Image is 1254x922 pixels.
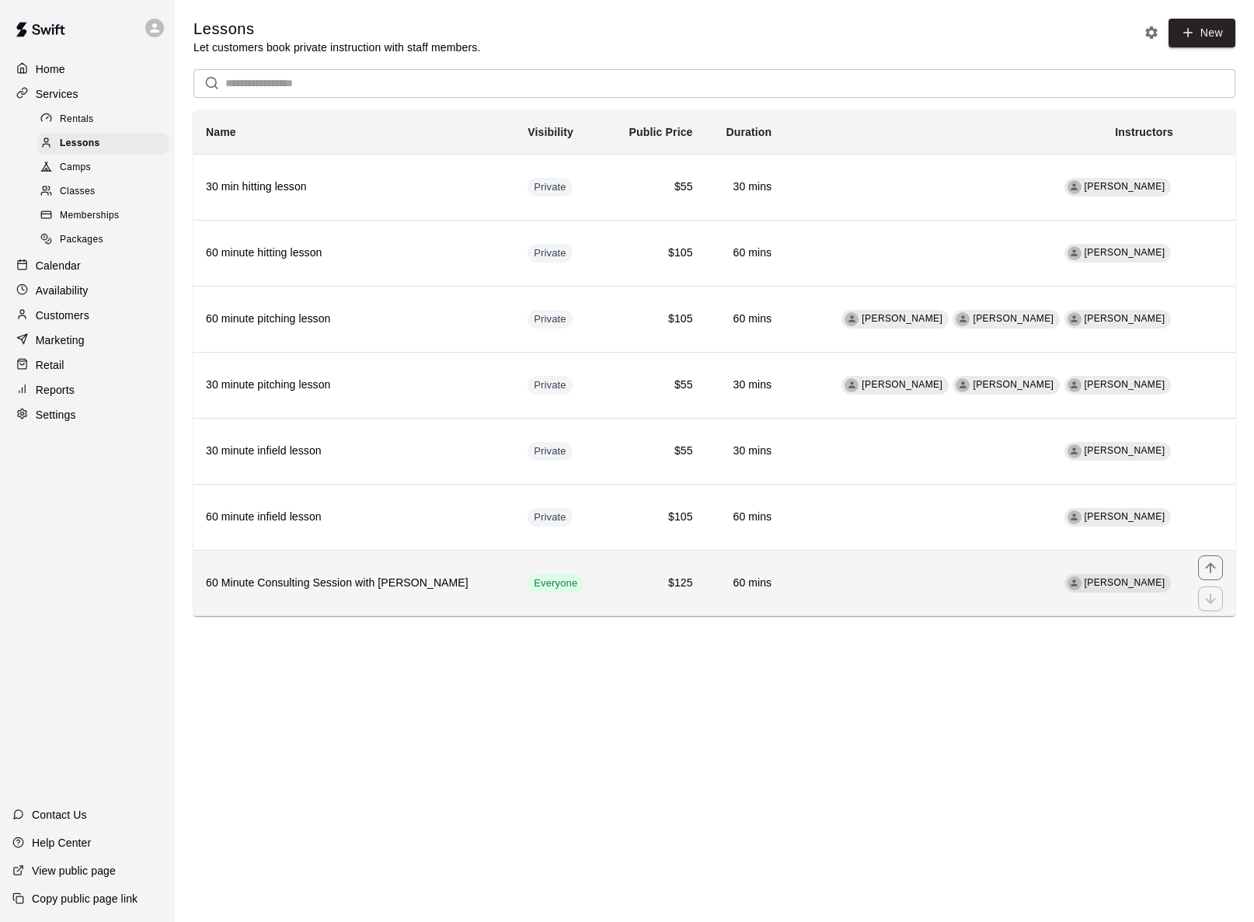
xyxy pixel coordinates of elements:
h6: 60 mins [718,509,772,526]
a: Reports [12,378,162,402]
div: Ty Jacobs [1068,510,1082,524]
a: Camps [37,156,175,180]
span: [PERSON_NAME] [1085,445,1165,456]
button: move item up [1198,555,1223,580]
p: Let customers book private instruction with staff members. [193,40,480,55]
a: Retail [12,353,162,377]
span: Lessons [60,136,100,151]
div: This service is hidden, and can only be accessed via a direct link [528,244,573,263]
h6: $125 [618,575,693,592]
h6: $55 [618,179,693,196]
div: This service is hidden, and can only be accessed via a direct link [528,508,573,527]
div: This service is hidden, and can only be accessed via a direct link [528,376,573,395]
a: Settings [12,403,162,426]
button: Lesson settings [1140,21,1163,44]
h6: 30 minute infield lesson [206,443,503,460]
div: This service is hidden, and can only be accessed via a direct link [528,310,573,329]
p: Calendar [36,258,81,273]
div: Classes [37,181,169,203]
div: Scott vatter [845,312,859,326]
span: [PERSON_NAME] [1085,511,1165,522]
div: Ty Jacobs [1068,444,1082,458]
h6: 60 mins [718,575,772,592]
b: Visibility [528,126,573,138]
a: Lessons [37,131,175,155]
div: Rentals [37,109,169,130]
a: Services [12,82,162,106]
div: Scott vatter [1068,180,1082,194]
span: [PERSON_NAME] [973,313,1054,324]
b: Public Price [629,126,693,138]
h6: 60 mins [718,311,772,328]
h6: 30 min hitting lesson [206,179,503,196]
h5: Lessons [193,19,480,40]
a: Memberships [37,204,175,228]
span: Private [528,510,573,525]
span: [PERSON_NAME] [1085,247,1165,258]
div: This service is visible to all of your customers [528,574,583,593]
b: Name [206,126,236,138]
span: [PERSON_NAME] [973,379,1054,390]
p: Retail [36,357,64,373]
h6: 60 minute infield lesson [206,509,503,526]
p: Marketing [36,332,85,348]
h6: 60 Minute Consulting Session with [PERSON_NAME] [206,575,503,592]
p: Contact Us [32,807,87,823]
a: Packages [37,228,175,252]
p: Copy public page link [32,891,138,906]
div: Daron Schulthies [1068,378,1082,392]
p: Reports [36,382,75,398]
div: Scott vatter [1068,246,1082,260]
p: View public page [32,863,116,879]
a: Customers [12,304,162,327]
span: [PERSON_NAME] [1085,577,1165,588]
p: Services [36,86,78,102]
h6: $105 [618,245,693,262]
h6: 60 minute hitting lesson [206,245,503,262]
a: Availability [12,279,162,302]
span: [PERSON_NAME] [862,379,942,390]
span: [PERSON_NAME] [1085,181,1165,192]
div: Ty Jacobs [956,312,970,326]
h6: 30 mins [718,377,772,394]
h6: 60 mins [718,245,772,262]
a: Rentals [37,107,175,131]
div: Packages [37,229,169,251]
div: Memberships [37,205,169,227]
span: Everyone [528,576,583,591]
h6: $105 [618,509,693,526]
span: [PERSON_NAME] [862,313,942,324]
a: New [1169,19,1235,47]
div: Daron Schulthies [1068,312,1082,326]
div: Dave Mumper [1068,576,1082,590]
h6: 60 minute pitching lesson [206,311,503,328]
span: Private [528,246,573,261]
span: Private [528,180,573,195]
div: Ty Jacobs [956,378,970,392]
p: Availability [36,283,89,298]
h6: $55 [618,377,693,394]
span: Rentals [60,112,94,127]
a: Calendar [12,254,162,277]
span: [PERSON_NAME] [1085,313,1165,324]
b: Duration [726,126,772,138]
div: Lessons [37,133,169,155]
a: Home [12,57,162,81]
span: Camps [60,160,91,176]
span: [PERSON_NAME] [1085,379,1165,390]
div: Scott vatter [845,378,859,392]
span: Private [528,312,573,327]
div: This service is hidden, and can only be accessed via a direct link [528,442,573,461]
p: Customers [36,308,89,323]
span: Packages [60,232,103,248]
a: Marketing [12,329,162,352]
